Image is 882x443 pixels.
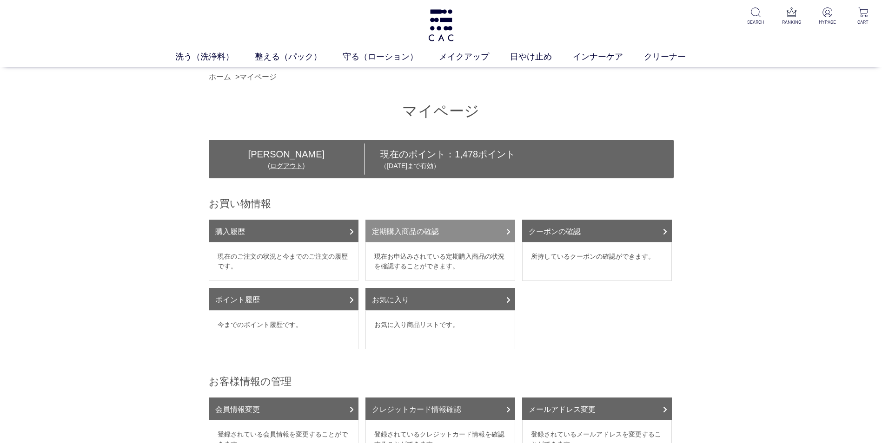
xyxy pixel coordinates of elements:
span: 1,478 [455,149,478,159]
a: 会員情報変更 [209,397,358,420]
a: 定期購入商品の確認 [365,220,515,242]
a: MYPAGE [816,7,839,26]
a: 日やけ止め [510,51,573,63]
a: 整える（パック） [255,51,343,63]
a: 守る（ローション） [343,51,439,63]
p: MYPAGE [816,19,839,26]
a: インナーケア [573,51,644,63]
a: マイページ [239,73,277,81]
a: ポイント履歴 [209,288,358,310]
li: > [235,72,279,83]
div: ( ) [209,161,365,171]
a: RANKING [780,7,803,26]
div: 現在のポイント： ポイント [365,147,673,171]
a: お気に入り [365,288,515,310]
h2: お買い物情報 [209,197,674,210]
div: [PERSON_NAME] [209,147,365,161]
p: （[DATE]まで有効） [380,161,673,171]
img: logo [427,9,455,41]
a: クーポンの確認 [522,220,672,242]
a: メールアドレス変更 [522,397,672,420]
a: ホーム [209,73,231,81]
a: CART [852,7,875,26]
p: CART [852,19,875,26]
p: RANKING [780,19,803,26]
dd: 今までのポイント履歴です。 [209,310,358,349]
a: クリーナー [644,51,707,63]
dd: 現在のご注文の状況と今までのご注文の履歴です。 [209,242,358,281]
p: SEARCH [744,19,767,26]
a: ログアウト [270,162,303,169]
dd: 現在お申込みされている定期購入商品の状況を確認することができます。 [365,242,515,281]
dd: 所持しているクーポンの確認ができます。 [522,242,672,281]
a: メイクアップ [439,51,510,63]
dd: お気に入り商品リストです。 [365,310,515,349]
a: クレジットカード情報確認 [365,397,515,420]
a: SEARCH [744,7,767,26]
h2: お客様情報の管理 [209,375,674,388]
a: 洗う（洗浄料） [175,51,255,63]
h1: マイページ [209,101,674,121]
a: 購入履歴 [209,220,358,242]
